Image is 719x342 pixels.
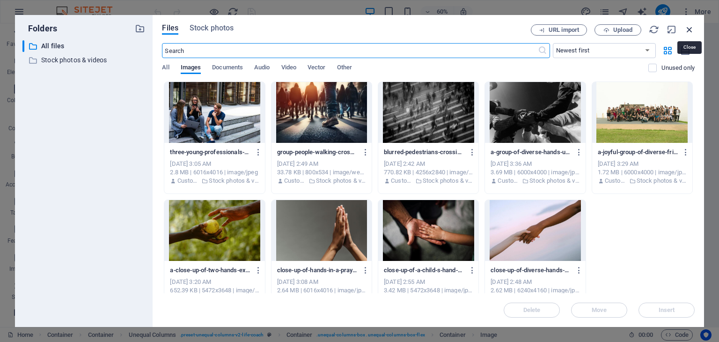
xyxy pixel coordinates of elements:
[384,266,464,275] p: close-up-of-a-child-s-hand-resting-gently-on-a-man-s-hand-symbolizing-love-and-support-I94fW_aY67...
[162,43,537,58] input: Search
[277,177,366,185] div: By: Customer | Folder: Stock photos & videos
[531,24,587,36] button: URL import
[661,64,695,72] p: Unused only
[491,168,580,177] div: 3.69 MB | 6000x4000 | image/jpeg
[384,160,473,168] div: [DATE] 2:42 AM
[170,266,250,275] p: a-close-up-of-two-hands-exchanging-limes-symbolizing-generosity-and-community-support-UBRAnRE697Q...
[162,62,169,75] span: All
[41,41,128,52] p: All files
[316,177,366,185] p: Stock photos & videos
[277,160,366,168] div: [DATE] 2:49 AM
[162,22,178,34] span: Files
[181,62,201,75] span: Images
[254,62,270,75] span: Audio
[22,40,24,52] div: ​
[308,62,326,75] span: Vector
[391,177,413,185] p: Customer
[549,27,579,33] span: URL import
[170,286,259,295] div: 652.39 KB | 5472x3648 | image/jpeg
[598,168,687,177] div: 1.72 MB | 6000x4000 | image/jpeg
[22,54,145,66] div: Stock photos & videos
[598,160,687,168] div: [DATE] 3:29 AM
[170,148,250,156] p: three-young-professionals-having-a-friendly-chat-while-sitting-on-outdoor-steps-XHpwxTeVEHursid1d...
[41,55,128,66] p: Stock photos & videos
[284,177,306,185] p: Customer
[281,62,296,75] span: Video
[384,148,464,156] p: blurred-pedestrians-crossing-a-busy-hong-kong-street-showcasing-urban-movement-and-dynamics-lYHDc...
[594,24,641,36] button: Upload
[491,266,571,275] p: close-up-of-diverse-hands-symbolizing-unity-and-connection-against-a-soft-pastel-sky-m6mhrQtjHsT8...
[384,168,473,177] div: 770.82 KB | 4256x2840 | image/jpeg
[277,286,366,295] div: 2.64 MB | 6016x4016 | image/jpeg
[667,24,677,35] i: Minimize
[598,148,678,156] p: a-joyful-group-of-diverse-friends-celebrating-outdoors-on-a-sunny-day-LEaehpoSnxpXcn_C5Klg8w.jpeg
[498,177,520,185] p: Customer
[491,160,580,168] div: [DATE] 3:36 AM
[190,22,234,34] span: Stock photos
[170,278,259,286] div: [DATE] 3:20 AM
[491,278,580,286] div: [DATE] 2:48 AM
[212,62,243,75] span: Documents
[209,177,259,185] p: Stock photos & videos
[135,23,145,34] i: Create new folder
[170,160,259,168] div: [DATE] 3:05 AM
[277,278,366,286] div: [DATE] 3:08 AM
[277,266,358,275] p: close-up-of-hands-in-a-prayer-gesture-against-a-soft-grey-background-symbolizing-peace-and-spirit...
[649,24,659,35] i: Reload
[277,148,358,156] p: group-people-walking-crosswalk-neural-network-ai-generated-group-people-walking-crosswalk-neural-...
[423,177,473,185] p: Stock photos & videos
[529,177,580,185] p: Stock photos & videos
[170,177,259,185] div: By: Customer | Folder: Stock photos & videos
[177,177,199,185] p: Customer
[613,27,632,33] span: Upload
[384,278,473,286] div: [DATE] 2:55 AM
[277,168,366,177] div: 33.78 KB | 800x534 | image/webp
[491,286,580,295] div: 2.62 MB | 6240x4160 | image/jpeg
[384,177,473,185] div: By: Customer | Folder: Stock photos & videos
[384,286,473,295] div: 3.42 MB | 5472x3648 | image/jpeg
[22,22,57,35] p: Folders
[491,148,571,156] p: a-group-of-diverse-hands-united-in-a-gesture-of-teamwork-and-collaboration-IDKdz8IUubcFzTMltEg5sQ...
[605,177,627,185] p: Customer
[637,177,687,185] p: Stock photos & videos
[170,168,259,177] div: 2.8 MB | 6016x4016 | image/jpeg
[337,62,352,75] span: Other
